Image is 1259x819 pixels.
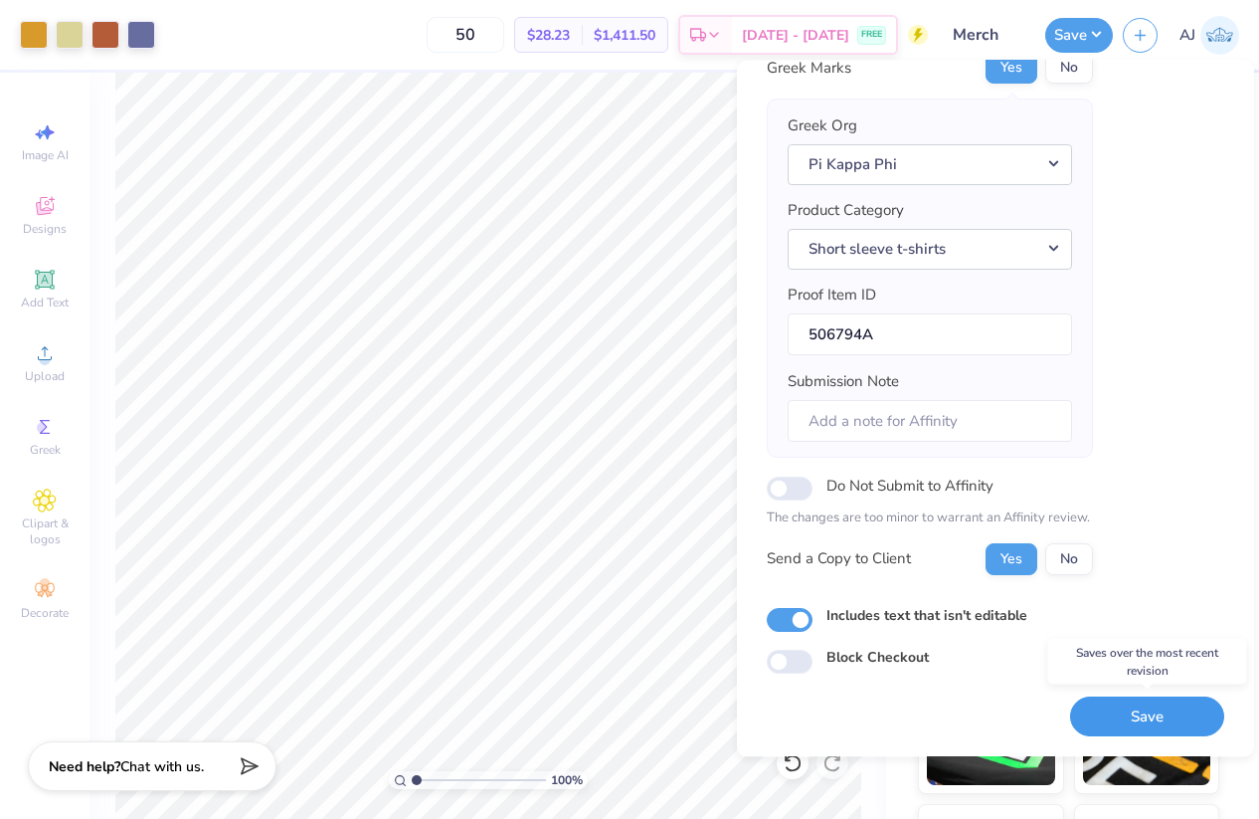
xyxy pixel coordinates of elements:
span: FREE [861,28,882,42]
label: Greek Org [788,115,857,138]
strong: Need help? [49,757,120,776]
div: Send a Copy to Client [767,548,911,571]
button: Yes [986,53,1037,85]
span: Add Text [21,295,69,310]
a: AJ [1179,16,1239,55]
label: Do Not Submit to Affinity [826,474,993,500]
span: Clipart & logos [10,515,80,547]
span: Decorate [21,605,69,621]
button: No [1045,543,1093,575]
button: Save [1070,697,1224,737]
label: Submission Note [788,371,899,394]
button: Yes [986,543,1037,575]
div: Greek Marks [767,57,851,80]
button: No [1045,53,1093,85]
span: 100 % [551,771,583,789]
span: $28.23 [527,25,570,46]
button: Short sleeve t-shirts [788,229,1072,270]
span: AJ [1179,24,1195,47]
button: Pi Kappa Phi [788,144,1072,185]
span: Chat with us. [120,757,204,776]
span: Designs [23,221,67,237]
label: Includes text that isn't editable [826,605,1027,626]
span: [DATE] - [DATE] [742,25,849,46]
label: Product Category [788,200,904,223]
span: Upload [25,368,65,384]
input: – – [427,17,504,53]
p: The changes are too minor to warrant an Affinity review. [767,510,1093,529]
span: Image AI [22,147,69,163]
input: Add a note for Affinity [788,400,1072,443]
label: Proof Item ID [788,285,876,307]
span: $1,411.50 [594,25,655,46]
button: Save [1045,18,1113,53]
input: Untitled Design [938,15,1035,55]
div: Saves over the most recent revision [1048,639,1247,685]
label: Block Checkout [826,647,929,668]
span: Greek [30,442,61,458]
img: Armiel John Calzada [1200,16,1239,55]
